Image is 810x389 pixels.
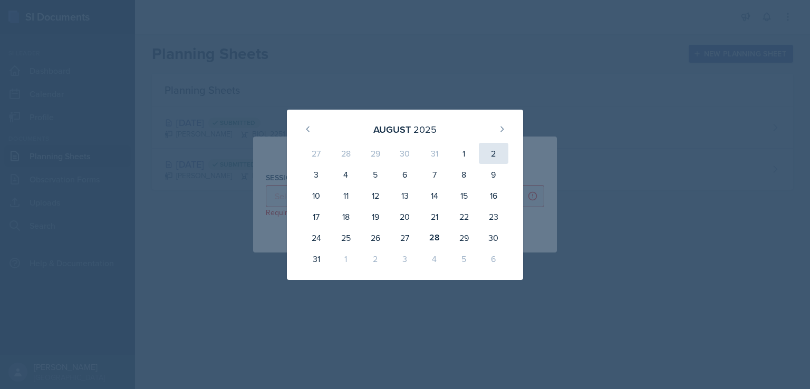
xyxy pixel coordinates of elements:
div: 15 [449,185,479,206]
div: 1 [331,248,361,269]
div: 28 [420,227,449,248]
div: August [373,122,411,137]
div: 29 [449,227,479,248]
div: 2025 [413,122,437,137]
div: 6 [479,248,508,269]
div: 9 [479,164,508,185]
div: 21 [420,206,449,227]
div: 2 [479,143,508,164]
div: 29 [361,143,390,164]
div: 30 [479,227,508,248]
div: 22 [449,206,479,227]
div: 20 [390,206,420,227]
div: 31 [302,248,331,269]
div: 26 [361,227,390,248]
div: 4 [331,164,361,185]
div: 23 [479,206,508,227]
div: 5 [361,164,390,185]
div: 4 [420,248,449,269]
div: 24 [302,227,331,248]
div: 30 [390,143,420,164]
div: 17 [302,206,331,227]
div: 7 [420,164,449,185]
div: 25 [331,227,361,248]
div: 8 [449,164,479,185]
div: 13 [390,185,420,206]
div: 1 [449,143,479,164]
div: 14 [420,185,449,206]
div: 11 [331,185,361,206]
div: 19 [361,206,390,227]
div: 18 [331,206,361,227]
div: 16 [479,185,508,206]
div: 6 [390,164,420,185]
div: 27 [302,143,331,164]
div: 3 [390,248,420,269]
div: 28 [331,143,361,164]
div: 3 [302,164,331,185]
div: 2 [361,248,390,269]
div: 12 [361,185,390,206]
div: 27 [390,227,420,248]
div: 10 [302,185,331,206]
div: 5 [449,248,479,269]
div: 31 [420,143,449,164]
